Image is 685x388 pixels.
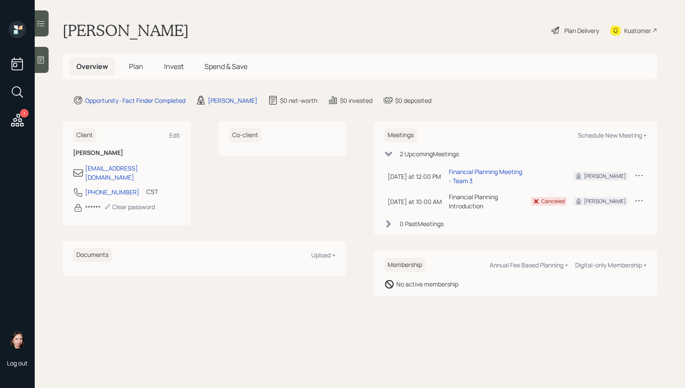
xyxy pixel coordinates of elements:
[400,149,459,158] div: 2 Upcoming Meeting s
[9,331,26,349] img: aleksandra-headshot.png
[396,279,458,289] div: No active membership
[575,261,647,269] div: Digital-only Membership +
[578,131,647,139] div: Schedule New Meeting +
[7,359,28,367] div: Log out
[104,203,155,211] div: Clear password
[384,128,417,142] h6: Meetings
[384,258,425,272] h6: Membership
[449,192,524,210] div: Financial Planning Introduction
[164,62,184,71] span: Invest
[388,172,442,181] div: [DATE] at 12:00 PM
[208,96,257,105] div: [PERSON_NAME]
[449,167,524,185] div: Financial Planning Meeting - Team 3
[541,197,565,205] div: Canceled
[280,96,317,105] div: $0 net-worth
[204,62,247,71] span: Spend & Save
[169,131,180,139] div: Edit
[146,187,158,196] div: CST
[85,164,180,182] div: [EMAIL_ADDRESS][DOMAIN_NAME]
[73,248,112,262] h6: Documents
[584,172,626,180] div: [PERSON_NAME]
[388,197,442,206] div: [DATE] at 10:00 AM
[311,251,336,259] div: Upload +
[85,187,139,197] div: [PHONE_NUMBER]
[73,128,96,142] h6: Client
[229,128,262,142] h6: Co-client
[395,96,431,105] div: $0 deposited
[584,197,626,205] div: [PERSON_NAME]
[340,96,372,105] div: $0 invested
[76,62,108,71] span: Overview
[490,261,568,269] div: Annual Fee Based Planning +
[400,219,444,228] div: 0 Past Meeting s
[624,26,651,35] div: Kustomer
[129,62,143,71] span: Plan
[73,149,180,157] h6: [PERSON_NAME]
[85,96,185,105] div: Opportunity · Fact Finder Completed
[20,109,29,118] div: 1
[564,26,599,35] div: Plan Delivery
[63,21,189,40] h1: [PERSON_NAME]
